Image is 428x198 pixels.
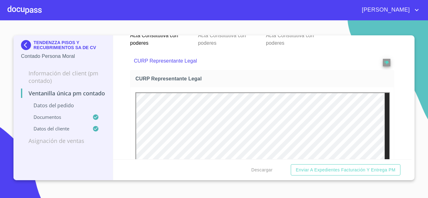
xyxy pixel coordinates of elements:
[266,29,326,47] p: Acta Constitutiva con poderes
[21,114,92,120] p: Documentos
[130,29,191,47] p: Acta Constitutiva con poderes
[291,164,400,176] button: Enviar a Expedientes Facturación y Entrega PM
[135,75,391,82] span: CURP Representante Legal
[357,5,420,15] button: account of current user
[134,57,365,65] p: CURP Representante Legal
[21,69,105,84] p: Información del Client (PM contado)
[198,29,258,47] p: Acta Constitutiva con poderes
[21,53,105,60] p: Contado Persona Moral
[357,5,413,15] span: [PERSON_NAME]
[251,166,273,174] span: Descargar
[21,40,105,53] div: TENDENZZA PISOS Y RECUBRIMIENTOS SA DE CV
[21,40,34,50] img: Docupass spot blue
[21,137,105,145] p: Asignación de Ventas
[21,102,105,109] p: Datos del pedido
[383,59,390,66] button: reject
[249,164,275,176] button: Descargar
[21,125,92,132] p: Datos del cliente
[21,89,105,97] p: Ventanilla única PM contado
[296,166,395,174] span: Enviar a Expedientes Facturación y Entrega PM
[34,40,105,50] p: TENDENZZA PISOS Y RECUBRIMIENTOS SA DE CV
